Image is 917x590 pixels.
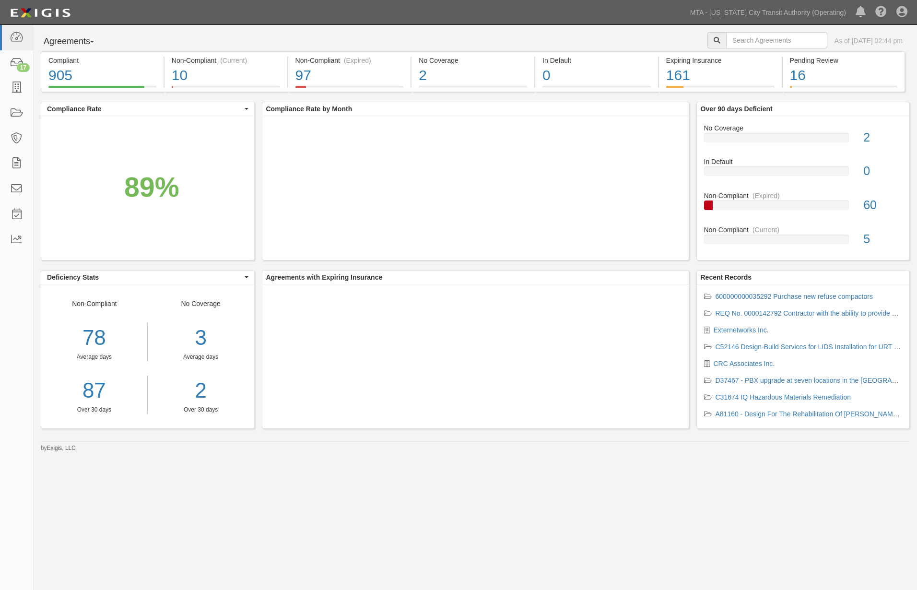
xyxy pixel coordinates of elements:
[288,86,411,94] a: Non-Compliant(Expired)97
[7,4,73,22] img: logo-5460c22ac91f19d4615b14bd174203de0afe785f0fc80cf4dbbc73dc1793850b.png
[155,323,247,353] div: 3
[697,123,910,133] div: No Coverage
[295,56,404,65] div: Non-Compliant (Expired)
[704,191,903,225] a: Non-Compliant(Expired)60
[704,157,903,191] a: In Default0
[148,299,254,414] div: No Coverage
[835,36,903,46] div: As of [DATE] 02:44 pm
[41,353,147,361] div: Average days
[697,157,910,166] div: In Default
[41,86,164,94] a: Compliant905
[41,406,147,414] div: Over 30 days
[856,197,909,214] div: 60
[41,299,148,414] div: Non-Compliant
[666,65,775,86] div: 161
[266,105,353,113] b: Compliance Rate by Month
[220,56,247,65] div: (Current)
[790,56,898,65] div: Pending Review
[701,273,752,281] b: Recent Records
[790,65,898,86] div: 16
[41,323,147,353] div: 78
[41,32,113,51] button: Agreements
[266,273,383,281] b: Agreements with Expiring Insurance
[155,353,247,361] div: Average days
[48,65,156,86] div: 905
[659,86,782,94] a: Expiring Insurance161
[714,326,769,334] a: Externetworks Inc.
[714,360,775,367] a: CRC Associates Inc.
[542,65,651,86] div: 0
[41,102,254,116] button: Compliance Rate
[704,225,903,252] a: Non-Compliant(Current)5
[535,86,658,94] a: In Default0
[856,163,909,180] div: 0
[165,86,287,94] a: Non-Compliant(Current)10
[155,376,247,406] a: 2
[47,445,76,451] a: Exigis, LLC
[47,104,242,114] span: Compliance Rate
[704,123,903,157] a: No Coverage2
[697,225,910,235] div: Non-Compliant
[701,105,773,113] b: Over 90 days Deficient
[856,231,909,248] div: 5
[17,63,30,72] div: 17
[542,56,651,65] div: In Default
[752,225,779,235] div: (Current)
[419,56,527,65] div: No Coverage
[172,56,280,65] div: Non-Compliant (Current)
[41,444,76,452] small: by
[716,393,851,401] a: C31674 IQ Hazardous Materials Remediation
[666,56,775,65] div: Expiring Insurance
[856,129,909,146] div: 2
[48,56,156,65] div: Compliant
[419,65,527,86] div: 2
[172,65,280,86] div: 10
[875,7,887,18] i: Help Center - Complianz
[41,271,254,284] button: Deficiency Stats
[295,65,404,86] div: 97
[155,406,247,414] div: Over 30 days
[685,3,851,22] a: MTA - [US_STATE] City Transit Authority (Operating)
[124,168,179,207] div: 89%
[716,293,873,300] a: 600000000035292 Purchase new refuse compactors
[344,56,371,65] div: (Expired)
[47,272,242,282] span: Deficiency Stats
[41,376,147,406] a: 87
[783,86,905,94] a: Pending Review16
[726,32,827,48] input: Search Agreements
[752,191,780,201] div: (Expired)
[697,191,910,201] div: Non-Compliant
[411,86,534,94] a: No Coverage2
